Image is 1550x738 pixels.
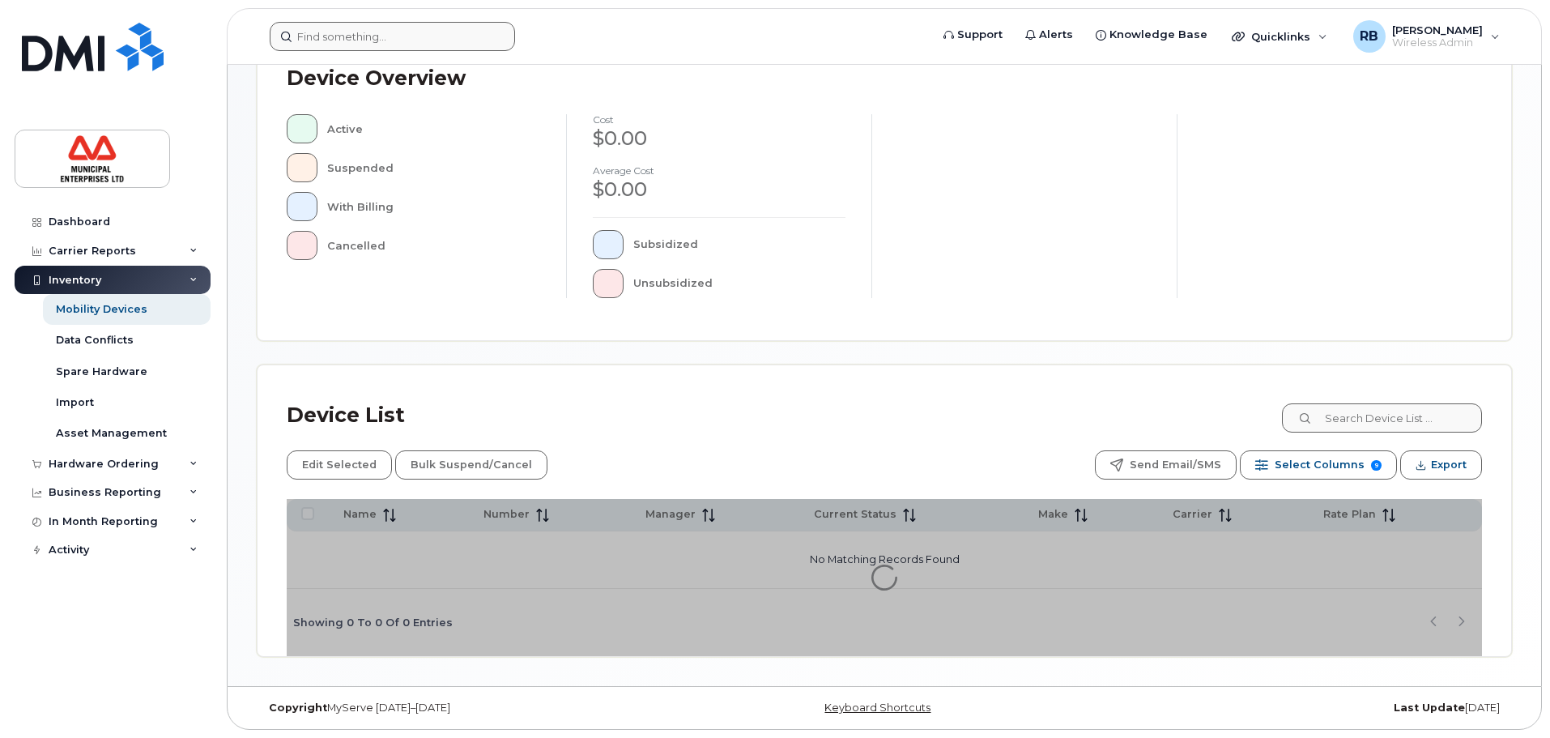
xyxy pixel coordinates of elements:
[1240,450,1397,480] button: Select Columns 9
[1039,27,1073,43] span: Alerts
[327,153,541,182] div: Suspended
[1392,23,1483,36] span: [PERSON_NAME]
[593,125,845,152] div: $0.00
[957,27,1003,43] span: Support
[1371,460,1382,471] span: 9
[1251,30,1310,43] span: Quicklinks
[1093,702,1512,715] div: [DATE]
[327,231,541,260] div: Cancelled
[302,453,377,477] span: Edit Selected
[287,58,466,100] div: Device Overview
[593,176,845,203] div: $0.00
[257,702,675,715] div: MyServe [DATE]–[DATE]
[932,19,1014,51] a: Support
[1084,19,1219,51] a: Knowledge Base
[824,702,930,714] a: Keyboard Shortcuts
[1095,450,1237,480] button: Send Email/SMS
[270,22,515,51] input: Find something...
[395,450,547,480] button: Bulk Suspend/Cancel
[1342,20,1511,53] div: Ryan Bradbury
[593,114,845,125] h4: cost
[411,453,532,477] span: Bulk Suspend/Cancel
[287,395,405,437] div: Device List
[1275,453,1365,477] span: Select Columns
[327,114,541,143] div: Active
[327,192,541,221] div: With Billing
[1109,27,1207,43] span: Knowledge Base
[269,702,327,714] strong: Copyright
[1220,20,1339,53] div: Quicklinks
[287,450,392,480] button: Edit Selected
[593,165,845,176] h4: Average cost
[1130,453,1221,477] span: Send Email/SMS
[1014,19,1084,51] a: Alerts
[633,269,846,298] div: Unsubsidized
[1394,702,1465,714] strong: Last Update
[1282,403,1482,433] input: Search Device List ...
[1431,453,1467,477] span: Export
[1392,36,1483,49] span: Wireless Admin
[1360,27,1378,46] span: RB
[1400,450,1482,480] button: Export
[633,230,846,259] div: Subsidized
